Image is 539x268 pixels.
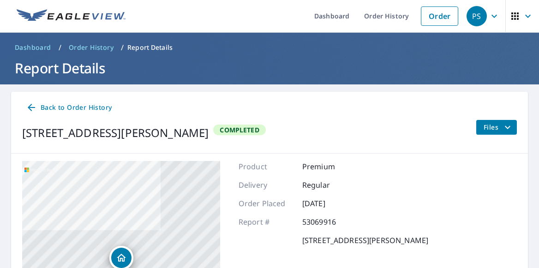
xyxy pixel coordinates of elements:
li: / [121,42,124,53]
img: EV Logo [17,9,126,23]
span: Files [484,122,513,133]
span: Back to Order History [26,102,112,113]
p: [STREET_ADDRESS][PERSON_NAME] [302,235,428,246]
p: Report Details [127,43,173,52]
p: [DATE] [302,198,358,209]
span: Order History [69,43,114,52]
li: / [59,42,61,53]
a: Order History [65,40,117,55]
a: Back to Order History [22,99,115,116]
p: Delivery [239,179,294,191]
span: Completed [214,125,264,134]
button: filesDropdownBtn-53069916 [476,120,517,135]
p: Order Placed [239,198,294,209]
nav: breadcrumb [11,40,528,55]
p: Report # [239,216,294,227]
p: Premium [302,161,358,172]
a: Order [421,6,458,26]
p: Product [239,161,294,172]
div: [STREET_ADDRESS][PERSON_NAME] [22,125,209,141]
h1: Report Details [11,59,528,77]
span: Dashboard [15,43,51,52]
div: PS [467,6,487,26]
a: Dashboard [11,40,55,55]
p: 53069916 [302,216,358,227]
p: Regular [302,179,358,191]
